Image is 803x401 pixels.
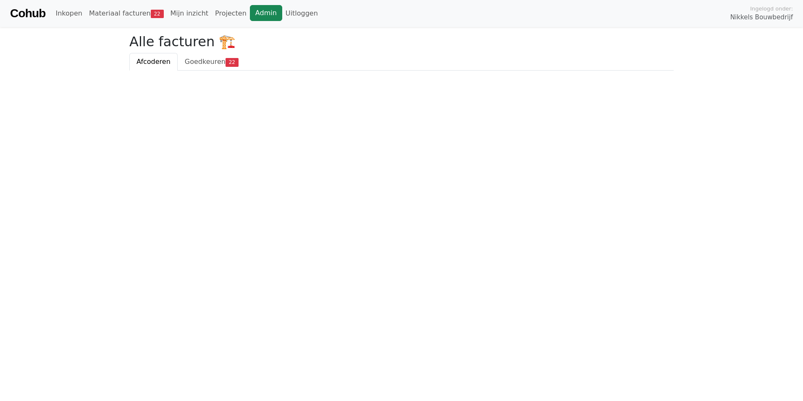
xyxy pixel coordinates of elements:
a: Cohub [10,3,45,24]
h2: Alle facturen 🏗️ [129,34,674,50]
a: Goedkeuren22 [178,53,246,71]
a: Projecten [212,5,250,22]
span: Afcoderen [136,58,171,66]
a: Admin [250,5,282,21]
span: Nikkels Bouwbedrijf [730,13,793,22]
a: Uitloggen [282,5,321,22]
a: Materiaal facturen22 [86,5,167,22]
span: Ingelogd onder: [750,5,793,13]
a: Mijn inzicht [167,5,212,22]
a: Inkopen [52,5,85,22]
span: Goedkeuren [185,58,226,66]
a: Afcoderen [129,53,178,71]
span: 22 [226,58,239,66]
span: 22 [151,10,164,18]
